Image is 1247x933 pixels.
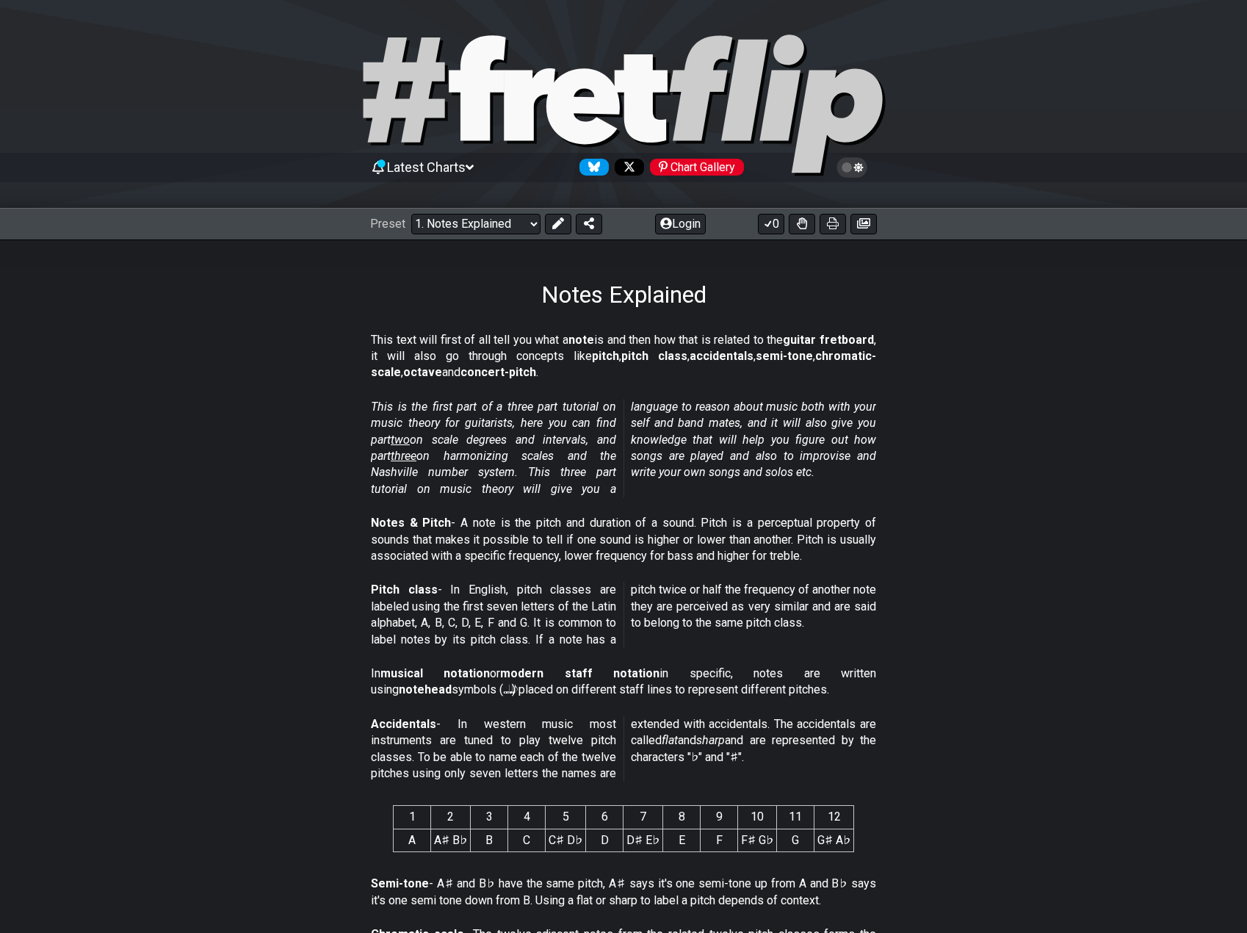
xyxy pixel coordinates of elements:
[371,332,876,381] p: This text will first of all tell you what a is and then how that is related to the , it will also...
[471,806,508,829] th: 3
[399,682,452,696] strong: notehead
[814,806,854,829] th: 12
[391,433,410,447] span: two
[756,349,813,363] strong: semi-tone
[380,666,490,680] strong: musical notation
[545,214,571,234] button: Edit Preset
[394,806,431,829] th: 1
[623,806,663,829] th: 7
[508,806,546,829] th: 4
[783,333,874,347] strong: guitar fretboard
[371,716,876,782] p: - In western music most instruments are tuned to play twelve pitch classes. To be able to name ea...
[541,281,706,309] h1: Notes Explained
[850,214,877,234] button: Create image
[576,214,602,234] button: Share Preset
[690,349,753,363] strong: accidentals
[592,349,619,363] strong: pitch
[738,806,777,829] th: 10
[586,806,623,829] th: 6
[370,217,405,231] span: Preset
[621,349,687,363] strong: pitch class
[814,829,854,851] td: G♯ A♭
[789,214,815,234] button: Toggle Dexterity for all fretkits
[655,214,706,234] button: Login
[460,365,536,379] strong: concert-pitch
[644,159,744,176] a: #fretflip at Pinterest
[777,829,814,851] td: G
[471,829,508,851] td: B
[701,829,738,851] td: F
[623,829,663,851] td: D♯ E♭
[696,733,725,747] em: sharp
[394,829,431,851] td: A
[663,829,701,851] td: E
[371,717,436,731] strong: Accidentals
[701,806,738,829] th: 9
[758,214,784,234] button: 0
[371,582,876,648] p: - In English, pitch classes are labeled using the first seven letters of the Latin alphabet, A, B...
[546,829,586,851] td: C♯ D♭
[777,806,814,829] th: 11
[663,806,701,829] th: 8
[586,829,623,851] td: D
[391,449,416,463] span: three
[574,159,609,176] a: Follow #fretflip at Bluesky
[411,214,541,234] select: Preset
[371,876,429,890] strong: Semi-tone
[609,159,644,176] a: Follow #fretflip at X
[431,829,471,851] td: A♯ B♭
[650,159,744,176] div: Chart Gallery
[371,400,876,496] em: This is the first part of a three part tutorial on music theory for guitarists, here you can find...
[431,806,471,829] th: 2
[500,666,659,680] strong: modern staff notation
[403,365,442,379] strong: octave
[387,159,466,175] span: Latest Charts
[662,733,678,747] em: flat
[371,666,876,699] p: In or in specific, notes are written using symbols (𝅝 𝅗𝅥 𝅘𝅥 𝅘𝅥𝅮) placed on different staff lines to r...
[546,806,586,829] th: 5
[844,161,861,174] span: Toggle light / dark theme
[371,516,451,530] strong: Notes & Pitch
[738,829,777,851] td: F♯ G♭
[371,515,876,564] p: - A note is the pitch and duration of a sound. Pitch is a perceptual property of sounds that make...
[371,583,438,597] strong: Pitch class
[568,333,594,347] strong: note
[820,214,846,234] button: Print
[371,876,876,909] p: - A♯ and B♭ have the same pitch, A♯ says it's one semi-tone up from A and B♭ says it's one semi t...
[508,829,546,851] td: C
